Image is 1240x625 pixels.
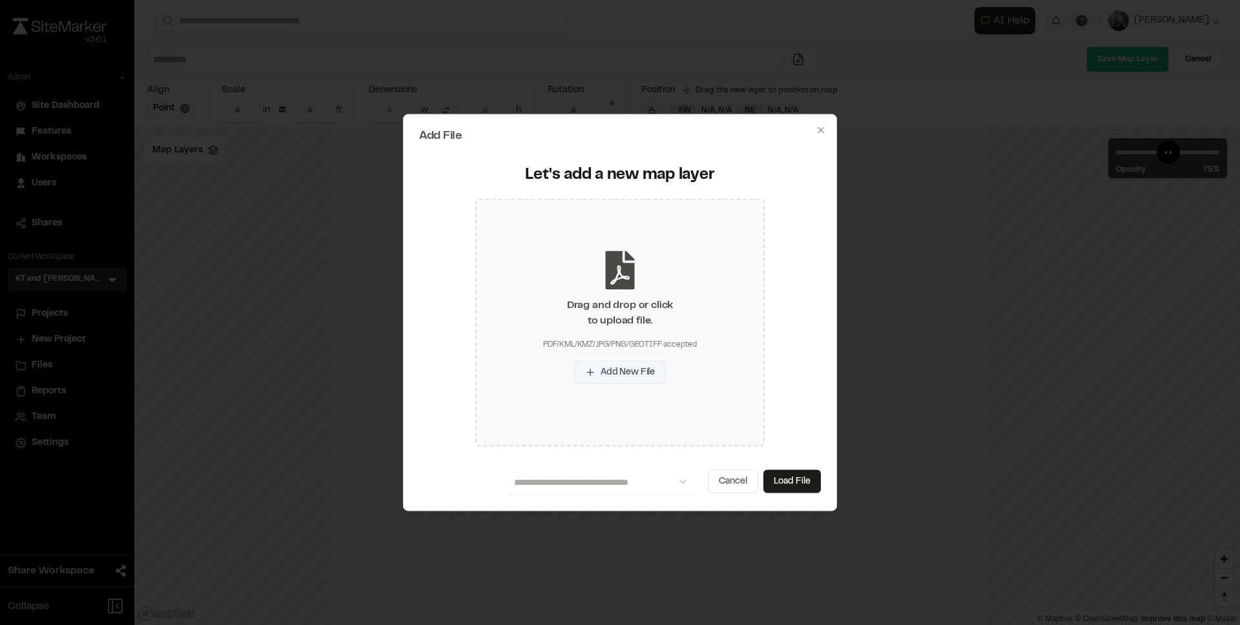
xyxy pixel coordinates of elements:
[574,360,666,384] button: Add New File
[427,165,813,186] div: Let's add a new map layer
[763,469,821,493] button: Load File
[475,198,765,446] div: Drag and drop or clickto upload file.PDF/KML/KMZ/JPG/PNG/GEOTIFF acceptedAdd New File
[708,469,758,493] button: Cancel
[543,338,697,350] div: PDF/KML/KMZ/JPG/PNG/GEOTIFF accepted
[419,130,821,142] h2: Add File
[567,297,673,328] div: Drag and drop or click to upload file.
